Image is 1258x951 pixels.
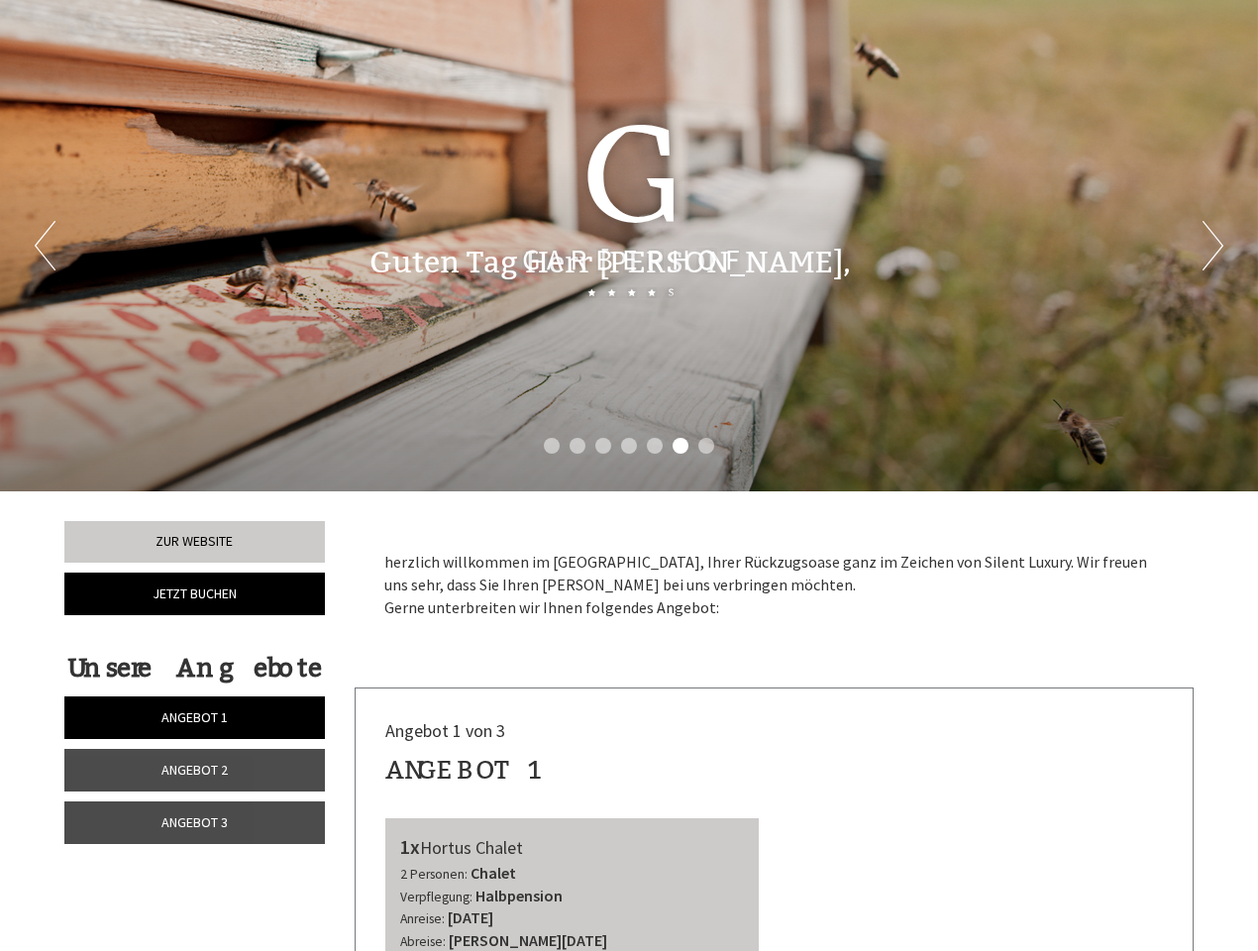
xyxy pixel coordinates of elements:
div: Angebot 1 [385,752,545,789]
a: Zur Website [64,521,325,563]
b: [PERSON_NAME][DATE] [449,930,607,950]
b: [DATE] [448,907,493,927]
small: Verpflegung: [400,889,472,905]
small: 2 Personen: [400,866,468,883]
small: Abreise: [400,933,446,950]
b: Halbpension [475,886,563,905]
span: Angebot 2 [161,761,228,779]
h1: Guten Tag Herr [PERSON_NAME], [369,247,851,279]
div: Hortus Chalet [400,833,745,862]
span: Angebot 3 [161,813,228,831]
div: Unsere Angebote [64,650,325,687]
b: 1x [400,834,420,859]
b: Chalet [471,863,516,883]
a: Jetzt buchen [64,573,325,615]
span: Angebot 1 von 3 [385,719,505,742]
small: Anreise: [400,910,445,927]
p: herzlich willkommen im [GEOGRAPHIC_DATA], Ihrer Rückzugsoase ganz im Zeichen von Silent Luxury. W... [384,551,1165,619]
span: Angebot 1 [161,708,228,726]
